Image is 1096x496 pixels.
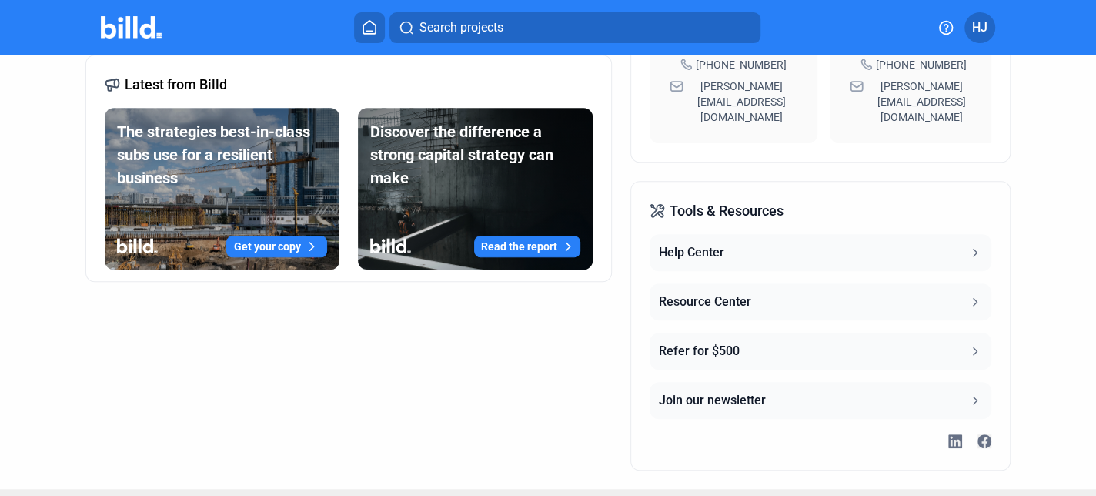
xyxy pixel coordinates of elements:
button: Search projects [389,12,760,43]
span: HJ [972,18,987,37]
button: Help Center [650,234,991,271]
button: Read the report [474,236,580,257]
span: [PHONE_NUMBER] [875,57,966,72]
button: Refer for $500 [650,333,991,370]
span: Search projects [419,18,503,37]
span: [PERSON_NAME][EMAIL_ADDRESS][DOMAIN_NAME] [867,79,977,125]
button: HJ [964,12,995,43]
div: Join our newsletter [659,391,766,410]
div: Help Center [659,243,724,262]
span: [PERSON_NAME][EMAIL_ADDRESS][DOMAIN_NAME] [687,79,797,125]
button: Get your copy [226,236,327,257]
div: Discover the difference a strong capital strategy can make [370,120,580,189]
span: Tools & Resources [670,200,784,222]
button: Resource Center [650,283,991,320]
div: The strategies best-in-class subs use for a resilient business [117,120,327,189]
span: [PHONE_NUMBER] [695,57,786,72]
button: Join our newsletter [650,382,991,419]
img: Billd Company Logo [101,16,162,39]
div: Resource Center [659,293,751,311]
span: Latest from Billd [125,74,227,96]
div: Refer for $500 [659,342,740,360]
